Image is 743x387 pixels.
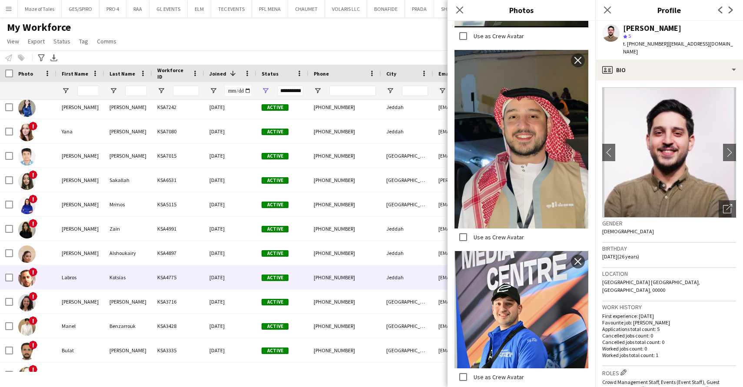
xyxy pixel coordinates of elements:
[381,338,433,362] div: [GEOGRAPHIC_DATA]
[104,168,152,192] div: Sakallah
[18,367,36,384] img: Sonia Gorri
[602,313,736,319] p: First experience: [DATE]
[602,228,654,235] span: [DEMOGRAPHIC_DATA]
[29,316,37,325] span: !
[29,122,37,130] span: !
[602,352,736,358] p: Worked jobs total count: 1
[204,168,256,192] div: [DATE]
[211,0,252,17] button: TEC EVENTS
[602,339,736,345] p: Cancelled jobs total count: 0
[209,70,226,77] span: Joined
[109,70,135,77] span: Last Name
[438,70,452,77] span: Email
[204,290,256,314] div: [DATE]
[152,168,204,192] div: KSA6531
[262,347,289,354] span: Active
[433,363,543,387] div: [EMAIL_ADDRESS][DOMAIN_NAME]
[367,0,405,17] button: BONAFIDE
[314,70,329,77] span: Phone
[204,192,256,216] div: [DATE]
[262,87,269,95] button: Open Filter Menu
[433,314,543,338] div: [EMAIL_ADDRESS][DOMAIN_NAME]
[402,86,428,96] input: City Filter Input
[262,153,289,159] span: Active
[152,119,204,143] div: KSA7080
[308,192,381,216] div: [PHONE_NUMBER]
[62,0,100,17] button: GES/SPIRO
[262,70,279,77] span: Status
[438,87,446,95] button: Open Filter Menu
[104,290,152,314] div: [PERSON_NAME]
[157,87,165,95] button: Open Filter Menu
[602,303,736,311] h3: Work history
[56,290,104,314] div: [PERSON_NAME]
[152,363,204,387] div: KSA3072
[76,36,92,47] a: Tag
[433,241,543,265] div: [EMAIL_ADDRESS][DOMAIN_NAME]
[262,129,289,135] span: Active
[28,37,45,45] span: Export
[104,95,152,119] div: [PERSON_NAME]
[56,217,104,241] div: [PERSON_NAME]
[18,245,36,263] img: Haneen Alshoukairy
[100,0,126,17] button: PRO 4
[602,219,736,227] h3: Gender
[204,338,256,362] div: [DATE]
[308,290,381,314] div: [PHONE_NUMBER]
[53,37,70,45] span: Status
[433,217,543,241] div: [EMAIL_ADDRESS][DOMAIN_NAME]
[204,314,256,338] div: [DATE]
[434,0,495,17] button: SHELLS ADVERTISING
[472,32,524,40] label: Use as Crew Avatar
[18,99,36,117] img: Johannah Zaghlool
[56,338,104,362] div: Bulat
[381,95,433,119] div: Jeddah
[386,70,396,77] span: City
[18,270,36,287] img: Labros Kotsias
[325,0,367,17] button: VOLARIS LLC
[602,245,736,252] h3: Birthday
[56,363,104,387] div: [PERSON_NAME]
[7,37,19,45] span: View
[3,36,23,47] a: View
[104,363,152,387] div: Gorri
[308,265,381,289] div: [PHONE_NUMBER]
[381,265,433,289] div: Jeddah
[308,144,381,168] div: [PHONE_NUMBER]
[308,217,381,241] div: [PHONE_NUMBER]
[262,177,289,184] span: Active
[308,338,381,362] div: [PHONE_NUMBER]
[602,368,736,377] h3: Roles
[50,36,74,47] a: Status
[18,294,36,311] img: Barbara Silva
[433,119,543,143] div: [EMAIL_ADDRESS][DOMAIN_NAME]
[381,314,433,338] div: [GEOGRAPHIC_DATA]
[329,86,376,96] input: Phone Filter Input
[262,226,289,232] span: Active
[628,33,631,39] span: 5
[204,95,256,119] div: [DATE]
[49,53,59,63] app-action-btn: Export XLSX
[188,0,211,17] button: ELM
[314,87,322,95] button: Open Filter Menu
[204,217,256,241] div: [DATE]
[433,144,543,168] div: [EMAIL_ADDRESS][DOMAIN_NAME]
[125,86,147,96] input: Last Name Filter Input
[381,363,433,387] div: Al Khobar
[623,40,733,55] span: | [EMAIL_ADDRESS][DOMAIN_NAME]
[104,241,152,265] div: Alshoukairy
[104,119,152,143] div: [PERSON_NAME]
[381,168,433,192] div: [GEOGRAPHIC_DATA]
[18,318,36,336] img: Manel Benzarrouk
[104,314,152,338] div: Benzarrouk
[433,338,543,362] div: [EMAIL_ADDRESS][DOMAIN_NAME]
[152,314,204,338] div: KSA3428
[405,0,434,17] button: PRADA
[56,192,104,216] div: [PERSON_NAME]
[602,332,736,339] p: Cancelled jobs count: 0
[56,119,104,143] div: Yana
[472,373,524,381] label: Use as Crew Avatar
[77,86,99,96] input: First Name Filter Input
[18,343,36,360] img: Bulat Abdrakhmanov
[104,217,152,241] div: Zain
